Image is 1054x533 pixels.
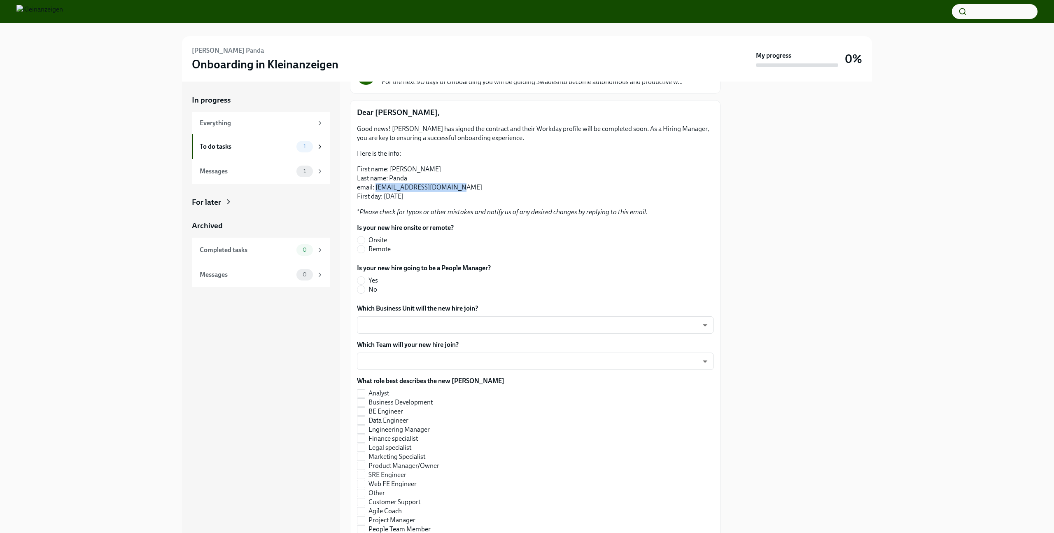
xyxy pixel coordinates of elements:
[368,398,433,407] span: Business Development
[357,340,714,349] label: Which Team will your new hire join?
[192,220,330,231] a: Archived
[192,46,264,55] h6: [PERSON_NAME] Panda
[368,516,415,525] span: Project Manager
[368,434,418,443] span: Finance specialist
[382,77,683,86] p: For the next 90 days of Onboarding you will be guiding Swadeshto become autonomous and productive...
[845,51,862,66] h3: 0%
[368,236,387,245] span: Onsite
[192,197,221,208] div: For later
[368,285,377,294] span: No
[357,316,714,334] div: ​
[756,51,791,60] strong: My progress
[298,143,311,150] span: 1
[192,159,330,184] a: Messages1
[357,165,714,201] p: First name: [PERSON_NAME] Last name: Panda email: [EMAIL_ADDRESS][DOMAIN_NAME] First day: [DATE]
[359,208,648,216] em: Please check for typos or other mistakes and notify us of any desired changes by replying to this...
[192,262,330,287] a: Messages0
[368,389,389,398] span: Analyst
[298,247,312,253] span: 0
[368,452,425,461] span: Marketing Specialist
[368,461,439,470] span: Product Manager/Owner
[368,416,408,425] span: Data Engineer
[368,489,385,498] span: Other
[357,376,504,386] label: What role best describes the new [PERSON_NAME]
[298,168,311,174] span: 1
[192,95,330,105] a: In progress
[200,167,293,176] div: Messages
[357,107,714,118] p: Dear [PERSON_NAME],
[357,304,714,313] label: Which Business Unit will the new hire join?
[368,479,417,489] span: Web FE Engineer
[298,271,312,278] span: 0
[200,270,293,279] div: Messages
[192,57,338,72] h3: Onboarding in Kleinanzeigen
[368,425,430,434] span: Engineering Manager
[368,245,391,254] span: Remote
[368,276,378,285] span: Yes
[200,142,293,151] div: To do tasks
[357,353,714,370] div: ​
[357,124,714,143] p: Good news! [PERSON_NAME] has signed the contract and their Workday profile will be completed soon...
[357,264,491,273] label: Is your new hire going to be a People Manager?
[192,238,330,262] a: Completed tasks0
[192,197,330,208] a: For later
[368,443,411,452] span: Legal specialist
[192,134,330,159] a: To do tasks1
[200,245,293,255] div: Completed tasks
[16,5,63,18] img: Kleinanzeigen
[368,470,406,479] span: SRE Engineer
[200,119,313,128] div: Everything
[368,407,403,416] span: BE Engineer
[368,498,420,507] span: Customer Support
[357,223,454,232] label: Is your new hire onsite or remote?
[357,149,714,158] p: Here is the info:
[192,112,330,134] a: Everything
[368,507,402,516] span: Agile Coach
